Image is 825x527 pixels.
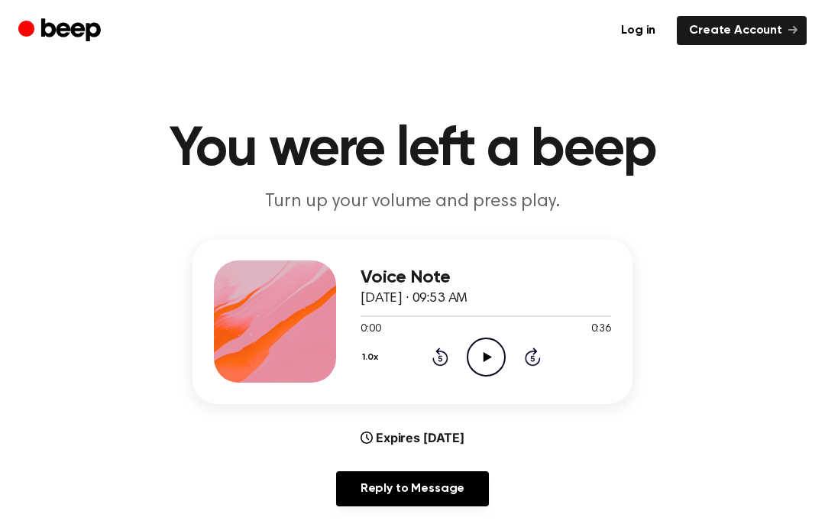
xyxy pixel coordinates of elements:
span: [DATE] · 09:53 AM [361,292,467,306]
button: 1.0x [361,344,384,370]
span: 0:36 [591,322,611,338]
h3: Voice Note [361,267,611,288]
span: 0:00 [361,322,380,338]
a: Create Account [677,16,807,45]
a: Reply to Message [336,471,489,506]
a: Beep [18,16,105,46]
p: Turn up your volume and press play. [119,189,706,215]
h1: You were left a beep [21,122,804,177]
a: Log in [609,16,668,45]
div: Expires [DATE] [361,428,464,447]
